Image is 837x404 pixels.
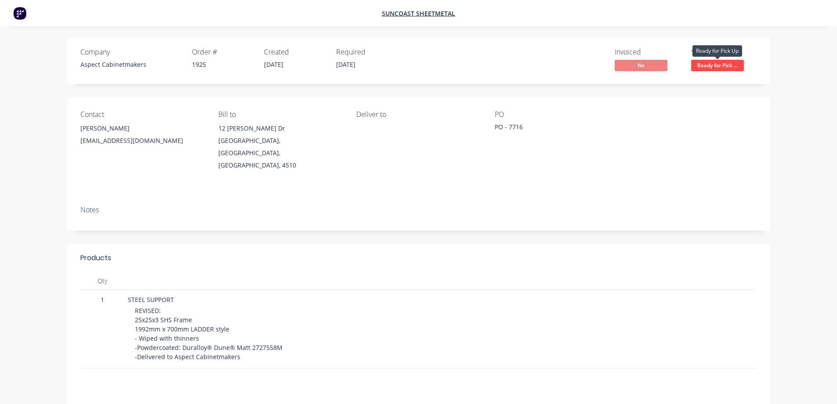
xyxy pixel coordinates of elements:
div: Company [80,48,181,56]
div: Bill to [218,110,342,119]
span: No [615,60,667,71]
div: Products [80,253,111,263]
div: Contact [80,110,204,119]
div: Order # [192,48,254,56]
span: STEEL SUPPORT [128,295,174,304]
div: Qty [80,272,124,290]
div: [PERSON_NAME][EMAIL_ADDRESS][DOMAIN_NAME] [80,122,204,150]
div: PO - 7716 [495,122,605,135]
div: Created [264,48,326,56]
div: Required [336,48,398,56]
div: [GEOGRAPHIC_DATA], [GEOGRAPHIC_DATA], [GEOGRAPHIC_DATA], 4510 [218,135,342,171]
span: REVISED: 25x25x3 SHS Frame 1992mm x 700mm LADDER style - Wiped with thinners -Powdercoated: Dural... [135,306,283,361]
div: Notes [80,206,757,214]
span: [DATE] [336,60,355,69]
a: Suncoast Sheetmetal [382,9,455,18]
div: Status [691,48,757,56]
div: [PERSON_NAME] [80,122,204,135]
span: Ready for Pick ... [691,60,744,71]
div: Invoiced [615,48,681,56]
div: 12 [PERSON_NAME] Dr[GEOGRAPHIC_DATA], [GEOGRAPHIC_DATA], [GEOGRAPHIC_DATA], 4510 [218,122,342,171]
div: Ready for Pick Up [692,45,742,57]
div: [EMAIL_ADDRESS][DOMAIN_NAME] [80,135,204,147]
div: 12 [PERSON_NAME] Dr [218,122,342,135]
div: PO [495,110,619,119]
div: 1925 [192,60,254,69]
div: Deliver to [356,110,480,119]
span: 1 [84,295,121,304]
div: Aspect Cabinetmakers [80,60,181,69]
span: [DATE] [264,60,283,69]
img: Factory [13,7,26,20]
